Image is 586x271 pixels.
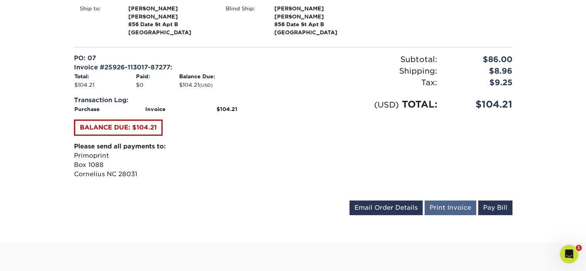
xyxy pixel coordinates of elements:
[135,81,179,89] td: $0
[135,72,179,81] th: Paid:
[128,5,214,35] strong: [GEOGRAPHIC_DATA]
[425,200,476,215] a: Print Invoice
[576,245,582,251] span: 1
[293,77,443,88] div: Tax:
[179,81,287,89] td: $104.21
[128,13,214,20] span: [PERSON_NAME]
[274,20,360,28] span: 856 Date St Apt B
[443,54,518,65] div: $86.00
[374,100,399,109] small: (USD)
[560,245,578,263] iframe: Intercom live chat
[74,54,287,63] div: PO: 07
[74,96,287,105] div: Transaction Log:
[217,106,237,112] strong: $104.21
[145,106,166,112] strong: Invoice
[74,142,287,179] p: Primoprint Box 1088 Cornelius NC 28031
[443,98,518,111] div: $104.21
[128,5,214,12] span: [PERSON_NAME]
[293,54,443,65] div: Subtotal:
[74,5,123,36] div: Ship to:
[349,200,423,215] a: Email Order Details
[274,5,360,35] strong: [GEOGRAPHIC_DATA]
[128,20,214,28] span: 856 Date St Apt B
[220,5,269,36] div: Blind Ship:
[274,5,360,12] span: [PERSON_NAME]
[478,200,512,215] a: Pay Bill
[293,65,443,77] div: Shipping:
[199,83,213,88] small: (USD)
[74,81,136,89] td: $104.21
[274,13,360,20] span: [PERSON_NAME]
[74,143,166,150] strong: Please send all payments to:
[74,106,100,112] strong: Purchase
[74,120,163,136] a: BALANCE DUE: $104.21
[74,72,136,81] th: Total:
[443,77,518,88] div: $9.25
[402,99,437,110] span: TOTAL:
[74,63,287,72] div: Invoice #25926-113017-87277:
[443,65,518,77] div: $8.96
[179,72,287,81] th: Balance Due:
